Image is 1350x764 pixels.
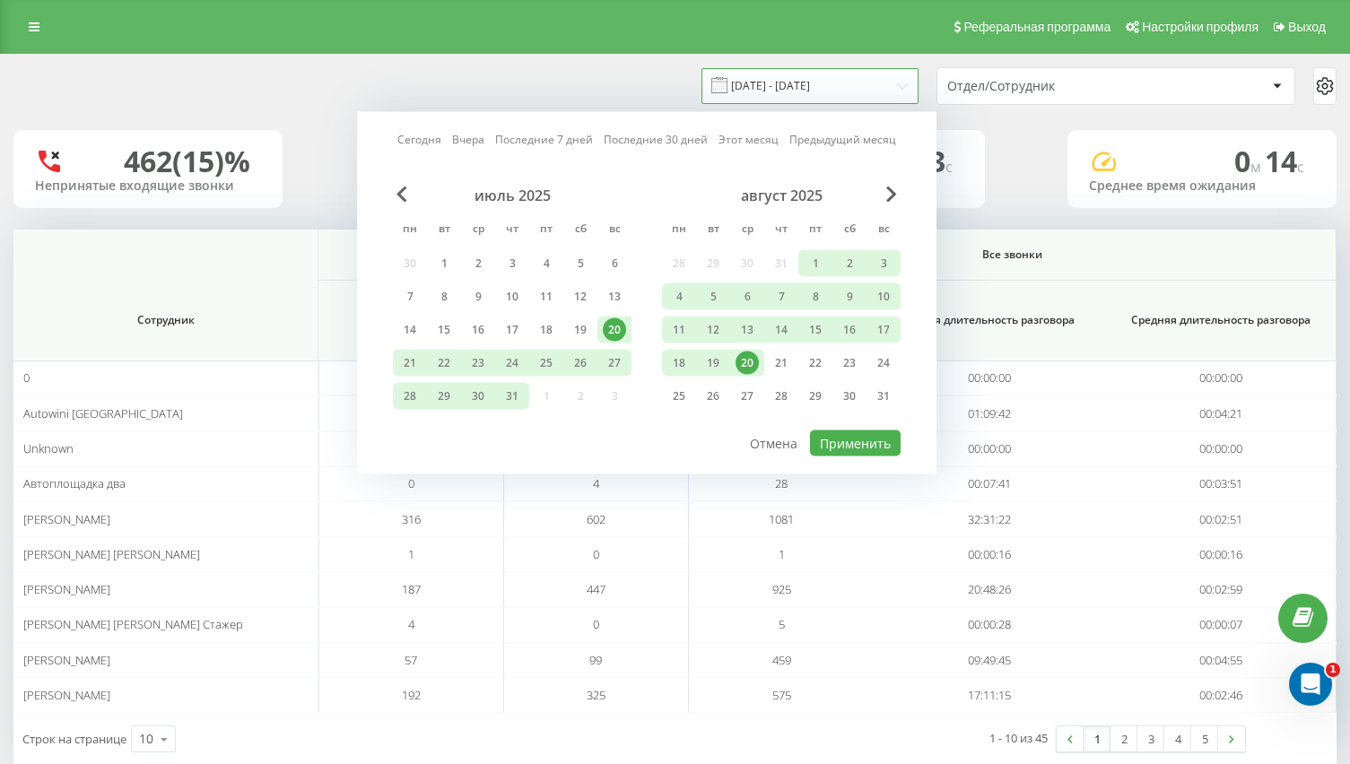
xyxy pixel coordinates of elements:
td: 32:31:22 [874,501,1105,536]
div: ср 9 июля 2025 г. [461,283,495,310]
div: 29 [432,385,456,408]
div: 31 [501,385,524,408]
span: 0 [593,546,599,562]
div: 7 [398,285,422,308]
span: Next Month [886,187,897,203]
div: вт 15 июля 2025 г. [427,317,461,343]
div: 7 [770,285,793,308]
div: чт 28 авг. 2025 г. [764,383,798,410]
div: вт 1 июля 2025 г. [427,250,461,277]
td: 00:00:00 [1105,431,1337,466]
div: сб 12 июля 2025 г. [563,283,597,310]
span: 28 [775,475,788,491]
div: пн 28 июля 2025 г. [393,383,427,410]
div: 19 [569,318,592,342]
div: сб 16 авг. 2025 г. [832,317,867,343]
div: вс 3 авг. 2025 г. [867,250,901,277]
span: [PERSON_NAME] [23,687,110,703]
div: 17 [501,318,524,342]
td: 00:02:59 [1105,572,1337,607]
span: c [945,157,953,177]
div: ср 20 авг. 2025 г. [730,350,764,377]
div: 3 [501,252,524,275]
div: сб 30 авг. 2025 г. [832,383,867,410]
div: 28 [770,385,793,408]
div: ср 27 авг. 2025 г. [730,383,764,410]
div: пн 18 авг. 2025 г. [662,350,696,377]
span: 5 [779,616,785,632]
span: 14 [1265,142,1304,180]
span: 575 [772,687,791,703]
span: 4 [593,475,599,491]
div: 31 [872,385,895,408]
a: Предыдущий месяц [789,131,896,148]
a: Последние 7 дней [495,131,593,148]
td: 00:00:00 [874,360,1105,395]
div: август 2025 [662,187,901,204]
div: вс 27 июля 2025 г. [597,350,631,377]
div: пн 25 авг. 2025 г. [662,383,696,410]
abbr: понедельник [396,217,423,244]
div: пт 22 авг. 2025 г. [798,350,832,377]
td: 00:04:21 [1105,395,1337,430]
span: Реферальная программа [963,20,1110,34]
div: ср 30 июля 2025 г. [461,383,495,410]
div: вт 8 июля 2025 г. [427,283,461,310]
div: 24 [501,352,524,375]
div: 16 [466,318,490,342]
div: 22 [804,352,827,375]
div: вт 29 июля 2025 г. [427,383,461,410]
div: 15 [432,318,456,342]
a: 1 [1084,726,1110,751]
span: 447 [587,581,605,597]
span: 459 [772,652,791,668]
div: 9 [466,285,490,308]
div: пн 11 авг. 2025 г. [662,317,696,343]
div: сб 19 июля 2025 г. [563,317,597,343]
div: пт 1 авг. 2025 г. [798,250,832,277]
div: чт 14 авг. 2025 г. [764,317,798,343]
a: 5 [1191,726,1218,751]
div: 5 [569,252,592,275]
div: ср 6 авг. 2025 г. [730,283,764,310]
div: вс 6 июля 2025 г. [597,250,631,277]
div: 4 [535,252,558,275]
div: сб 9 авг. 2025 г. [832,283,867,310]
div: 5 [701,285,725,308]
td: 17:11:15 [874,678,1105,713]
div: 462 (15)% [124,144,250,178]
span: 0 [408,475,414,491]
div: 17 [872,318,895,342]
abbr: вторник [700,217,727,244]
div: пн 14 июля 2025 г. [393,317,427,343]
span: [PERSON_NAME] [23,652,110,668]
div: пт 11 июля 2025 г. [529,283,563,310]
div: 30 [466,385,490,408]
div: 10 [501,285,524,308]
span: [PERSON_NAME] [23,581,110,597]
div: 4 [667,285,691,308]
div: 6 [603,252,626,275]
div: 2 [838,252,861,275]
div: вт 12 авг. 2025 г. [696,317,730,343]
a: Вчера [452,131,484,148]
button: Отмена [740,430,807,456]
abbr: пятница [802,217,829,244]
span: 57 [405,652,417,668]
span: Общая длительность разговора [893,313,1085,327]
span: Средняя длительность разговора [1125,313,1316,327]
div: пн 7 июля 2025 г. [393,283,427,310]
div: 30 [838,385,861,408]
span: 99 [589,652,602,668]
span: Unknown [23,440,74,456]
td: 00:00:00 [874,431,1105,466]
td: 09:49:45 [874,643,1105,678]
div: 1 [804,252,827,275]
span: 0 [1234,142,1265,180]
div: 3 [872,252,895,275]
div: 25 [667,385,691,408]
div: 29 [804,385,827,408]
span: 1081 [769,511,794,527]
iframe: Intercom live chat [1289,663,1332,706]
div: 11 [535,285,558,308]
